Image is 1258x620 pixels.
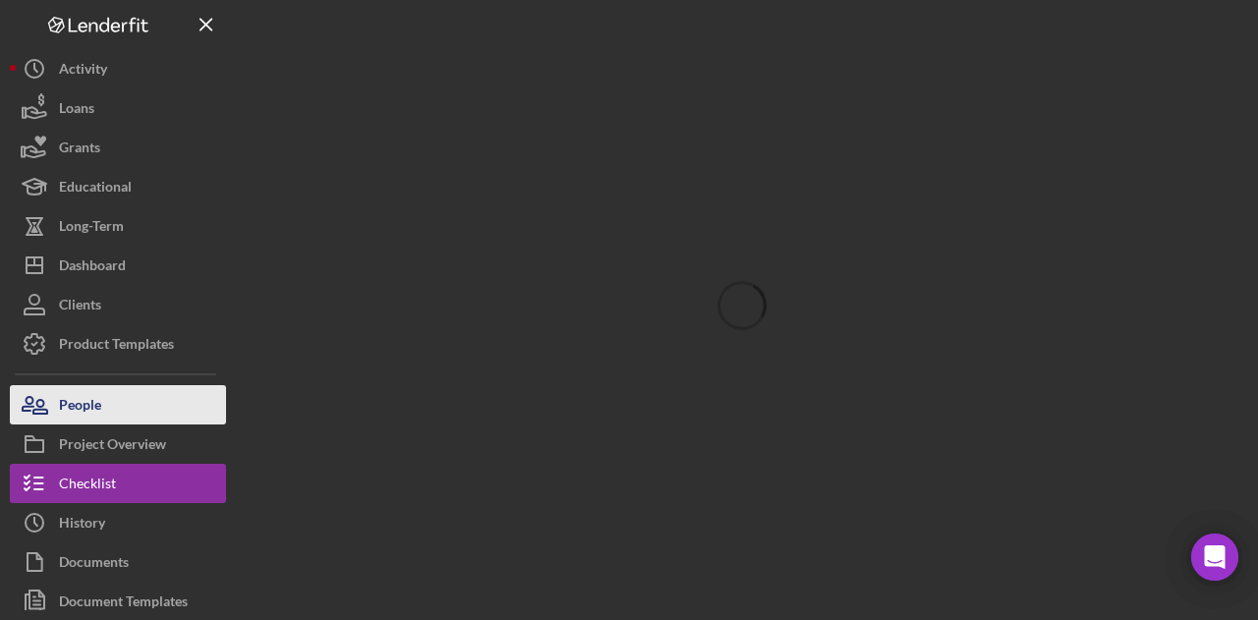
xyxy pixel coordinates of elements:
[59,324,174,368] div: Product Templates
[59,503,105,547] div: History
[59,49,107,93] div: Activity
[10,49,226,88] button: Activity
[10,246,226,285] button: Dashboard
[59,464,116,508] div: Checklist
[10,285,226,324] button: Clients
[59,542,129,587] div: Documents
[59,88,94,133] div: Loans
[59,128,100,172] div: Grants
[10,464,226,503] button: Checklist
[59,424,166,469] div: Project Overview
[59,285,101,329] div: Clients
[10,167,226,206] button: Educational
[10,324,226,364] button: Product Templates
[59,206,124,251] div: Long-Term
[10,385,226,424] button: People
[10,128,226,167] button: Grants
[10,542,226,582] button: Documents
[10,503,226,542] button: History
[10,424,226,464] button: Project Overview
[59,167,132,211] div: Educational
[1191,534,1238,581] div: Open Intercom Messenger
[10,88,226,128] button: Loans
[10,206,226,246] button: Long-Term
[59,385,101,429] div: People
[59,246,126,290] div: Dashboard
